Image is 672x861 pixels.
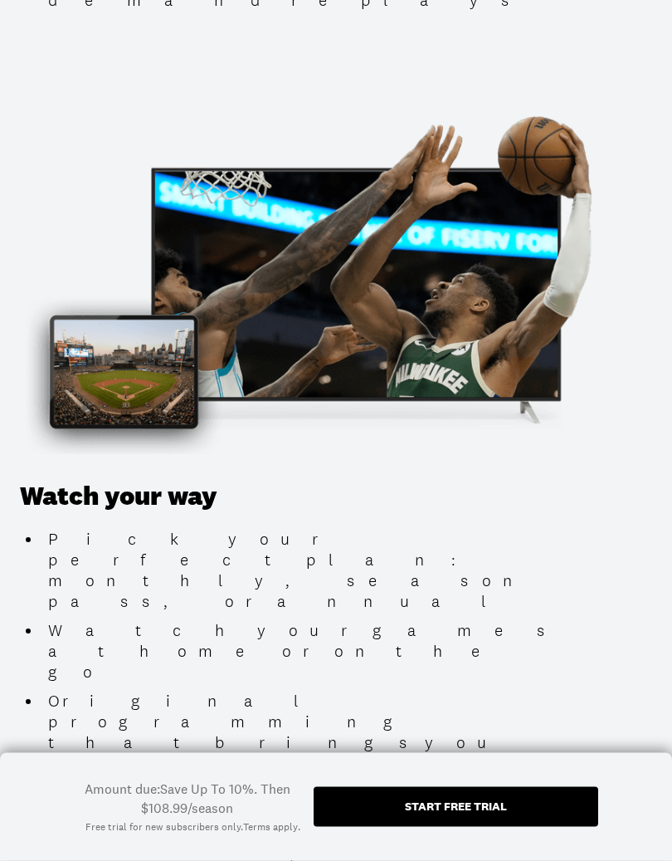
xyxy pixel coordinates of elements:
[41,692,559,795] li: Original programming that brings you closer to the game
[74,780,300,817] div: Amount due: Save Up To 10%. Then $108.99/season
[243,820,298,834] a: Terms apply
[41,530,559,613] li: Pick your perfect plan: monthly, season pass, or annual
[85,820,300,834] div: Free trial for new subscribers only. .
[20,100,652,456] img: Promotional Image
[405,800,507,812] div: Start free trial
[41,621,559,683] li: Watch your games at home or on the go
[20,482,559,513] h3: Watch your way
